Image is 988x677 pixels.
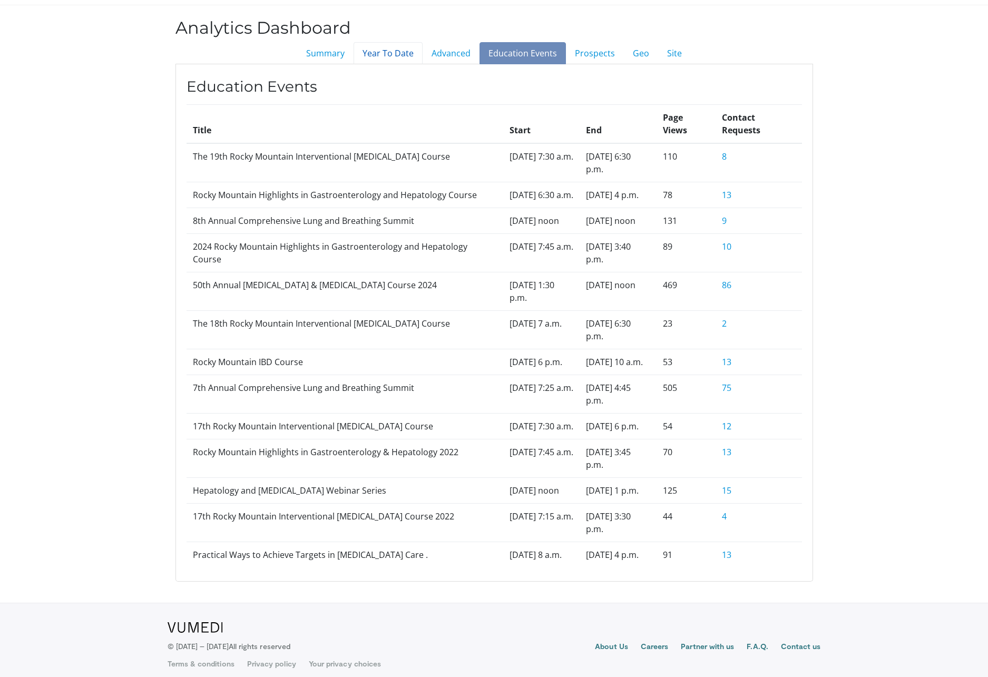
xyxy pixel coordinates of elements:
th: Title [187,104,503,143]
a: 9 [722,215,727,227]
td: 17th Rocky Mountain Interventional [MEDICAL_DATA] Course [187,413,503,439]
td: 50th Annual [MEDICAL_DATA] & [MEDICAL_DATA] Course 2024 [187,272,503,310]
td: [DATE] 3:40 p.m. [580,233,657,272]
td: [DATE] 7:30 a.m. [503,413,580,439]
h3: Education Events [187,78,802,96]
td: 110 [657,143,716,182]
td: Rocky Mountain IBD Course [187,349,503,375]
a: 10 [722,241,731,252]
td: 505 [657,375,716,413]
a: Geo [624,42,658,64]
td: Rocky Mountain Highlights in Gastroenterology & Hepatology 2022 [187,439,503,477]
a: Contact us [781,641,821,654]
td: Hepatology and [MEDICAL_DATA] Webinar Series [187,477,503,503]
a: 8 [722,151,727,162]
td: [DATE] 6 p.m. [580,413,657,439]
td: [DATE] noon [503,477,580,503]
td: 131 [657,208,716,233]
td: Practical Ways to Achieve Targets in [MEDICAL_DATA] Care . [187,542,503,567]
p: © [DATE] – [DATE] [168,641,291,652]
a: 2 [722,318,727,329]
td: [DATE] 8 a.m. [503,542,580,567]
td: [DATE] 3:45 p.m. [580,439,657,477]
td: 89 [657,233,716,272]
td: 91 [657,542,716,567]
td: 469 [657,272,716,310]
a: Terms & conditions [168,659,234,669]
a: 13 [722,549,731,561]
a: 13 [722,356,731,368]
a: 13 [722,189,731,201]
td: [DATE] 7:45 a.m. [503,233,580,272]
td: [DATE] noon [580,272,657,310]
a: Summary [297,42,354,64]
td: 125 [657,477,716,503]
h2: Analytics Dashboard [175,18,813,38]
a: Site [658,42,691,64]
a: 86 [722,279,731,291]
td: [DATE] 4 p.m. [580,182,657,208]
a: 13 [722,446,731,458]
td: [DATE] 1:30 p.m. [503,272,580,310]
td: [DATE] 6:30 p.m. [580,310,657,349]
td: [DATE] 1 p.m. [580,477,657,503]
td: [DATE] noon [503,208,580,233]
a: 15 [722,485,731,496]
td: [DATE] noon [580,208,657,233]
a: Partner with us [681,641,734,654]
td: The 18th Rocky Mountain Interventional [MEDICAL_DATA] Course [187,310,503,349]
a: Your privacy choices [309,659,381,669]
td: 53 [657,349,716,375]
th: Contact Requests [716,104,802,143]
td: 78 [657,182,716,208]
a: Education Events [480,42,566,64]
td: [DATE] 7:45 a.m. [503,439,580,477]
a: 75 [722,382,731,394]
td: 54 [657,413,716,439]
td: 7th Annual Comprehensive Lung and Breathing Summit [187,375,503,413]
td: [DATE] 10 a.m. [580,349,657,375]
td: 17th Rocky Mountain Interventional [MEDICAL_DATA] Course 2022 [187,503,503,542]
td: 23 [657,310,716,349]
img: VuMedi Logo [168,622,223,633]
a: Prospects [566,42,624,64]
td: Rocky Mountain Highlights in Gastroenterology and Hepatology Course [187,182,503,208]
a: F.A.Q. [747,641,768,654]
th: Page Views [657,104,716,143]
td: 2024 Rocky Mountain Highlights in Gastroenterology and Hepatology Course [187,233,503,272]
td: 70 [657,439,716,477]
td: [DATE] 4 p.m. [580,542,657,567]
a: Year To Date [354,42,423,64]
a: 4 [722,511,727,522]
a: 12 [722,420,731,432]
a: About Us [595,641,628,654]
td: [DATE] 6:30 p.m. [580,143,657,182]
td: 44 [657,503,716,542]
a: Privacy policy [247,659,296,669]
th: End [580,104,657,143]
td: [DATE] 6:30 a.m. [503,182,580,208]
td: 8th Annual Comprehensive Lung and Breathing Summit [187,208,503,233]
span: All rights reserved [229,642,290,651]
td: [DATE] 7:30 a.m. [503,143,580,182]
a: Careers [641,641,669,654]
td: The 19th Rocky Mountain Interventional [MEDICAL_DATA] Course [187,143,503,182]
th: Start [503,104,580,143]
td: [DATE] 7 a.m. [503,310,580,349]
a: Advanced [423,42,480,64]
td: [DATE] 7:25 a.m. [503,375,580,413]
td: [DATE] 7:15 a.m. [503,503,580,542]
td: [DATE] 3:30 p.m. [580,503,657,542]
td: [DATE] 4:45 p.m. [580,375,657,413]
td: [DATE] 6 p.m. [503,349,580,375]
